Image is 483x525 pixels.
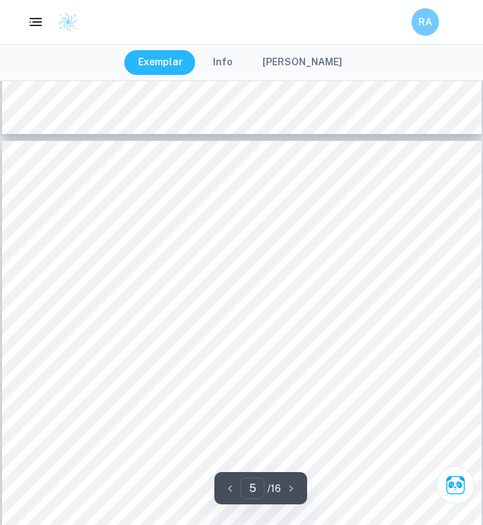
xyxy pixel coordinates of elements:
[412,8,439,36] button: RA
[418,14,434,30] h6: RA
[436,466,475,504] button: Ask Clai
[49,12,78,32] a: Clastify logo
[249,50,356,75] button: [PERSON_NAME]
[124,50,196,75] button: Exemplar
[199,50,246,75] button: Info
[267,481,281,496] p: / 16
[58,12,78,32] img: Clastify logo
